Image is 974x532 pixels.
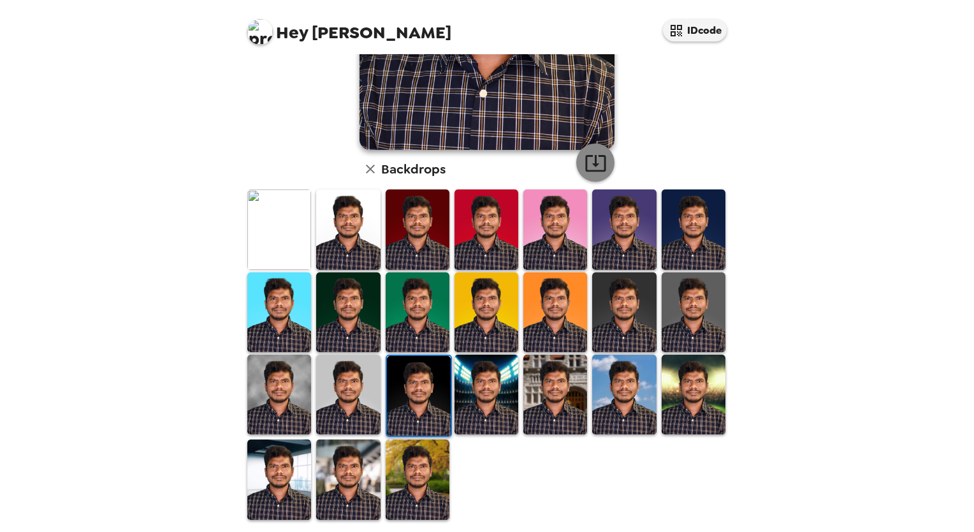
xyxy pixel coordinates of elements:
[381,159,446,179] h6: Backdrops
[247,13,451,41] span: [PERSON_NAME]
[247,19,273,45] img: profile pic
[276,21,308,44] span: Hey
[247,189,311,269] img: Original
[663,19,727,41] button: IDcode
